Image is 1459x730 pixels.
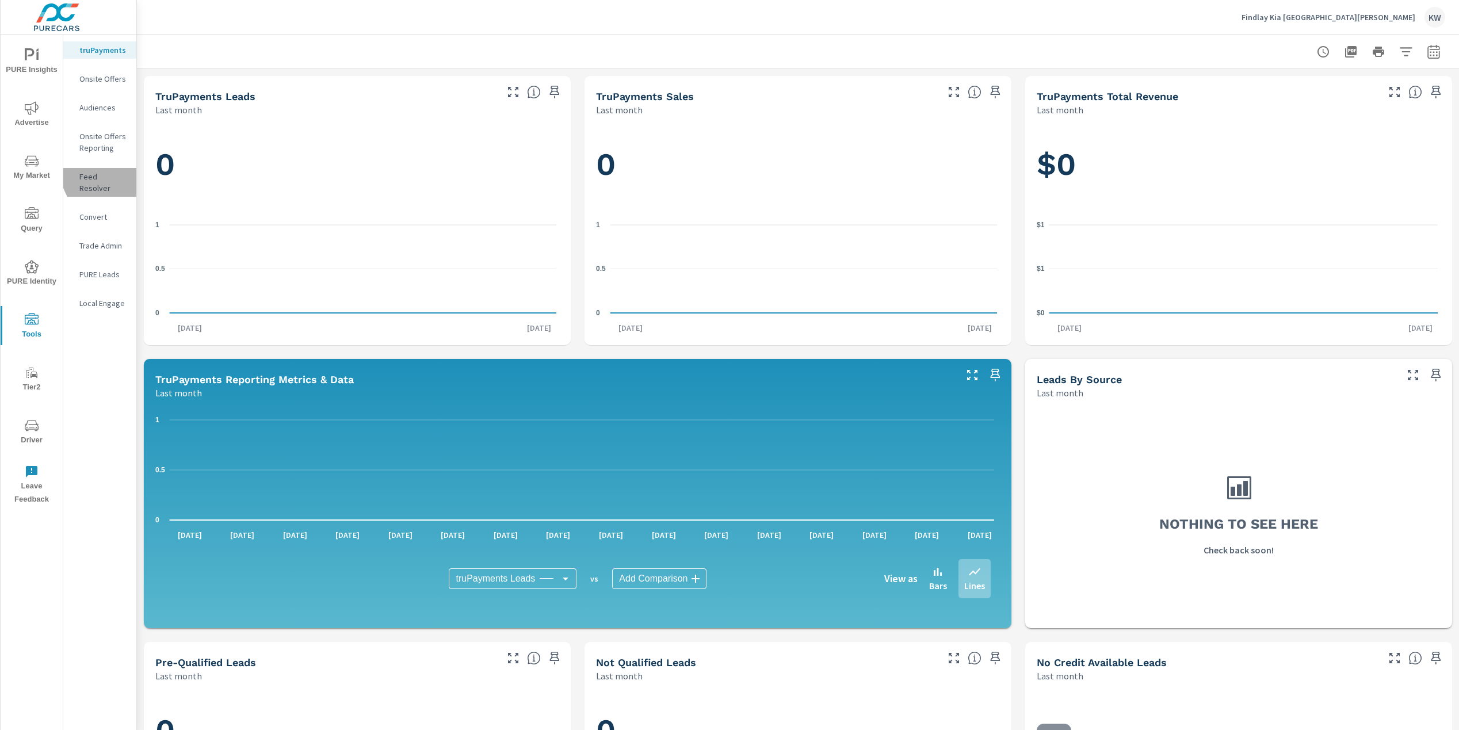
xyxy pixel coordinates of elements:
div: Trade Admin [63,237,136,254]
span: Number of sales matched to a truPayments lead. [Source: This data is sourced from the dealer's DM... [968,85,981,99]
div: truPayments [63,41,136,59]
span: Save this to your personalized report [1427,83,1445,101]
text: $0 [1037,309,1045,317]
h5: truPayments Total Revenue [1037,90,1178,102]
p: Onsite Offers Reporting [79,131,127,154]
p: [DATE] [433,529,473,541]
button: Select Date Range [1422,40,1445,63]
h1: 0 [596,145,1000,184]
h5: Leads By Source [1037,373,1122,385]
span: Advertise [4,101,59,129]
span: Save this to your personalized report [545,83,564,101]
span: Driver [4,419,59,447]
div: Convert [63,208,136,226]
p: Trade Admin [79,240,127,251]
button: "Export Report to PDF" [1339,40,1362,63]
span: A basic review has been done and has not approved the credit worthiness of the lead by the config... [968,651,981,665]
p: Last month [596,103,643,117]
p: Last month [155,103,202,117]
span: Total revenue from sales matched to a truPayments lead. [Source: This data is sourced from the de... [1408,85,1422,99]
p: Last month [596,669,643,683]
text: 0 [155,516,159,524]
div: Onsite Offers Reporting [63,128,136,156]
div: nav menu [1,35,63,511]
span: Save this to your personalized report [1427,366,1445,384]
p: Last month [155,386,202,400]
p: [DATE] [696,529,736,541]
span: PURE Identity [4,260,59,288]
h6: View as [884,573,918,584]
button: Make Fullscreen [1404,366,1422,384]
div: KW [1424,7,1445,28]
text: 0.5 [596,265,606,273]
span: Tier2 [4,366,59,394]
span: Save this to your personalized report [986,366,1005,384]
p: PURE Leads [79,269,127,280]
span: Save this to your personalized report [545,649,564,667]
h5: Pre-Qualified Leads [155,656,256,668]
p: [DATE] [1049,322,1090,334]
h1: 0 [155,145,559,184]
p: Feed Resolver [79,171,127,194]
span: My Market [4,154,59,182]
p: [DATE] [801,529,842,541]
div: truPayments Leads [449,568,576,589]
p: [DATE] [960,529,1000,541]
text: $1 [1037,221,1045,229]
div: Add Comparison [612,568,706,589]
p: vs [576,574,612,584]
p: Last month [1037,103,1083,117]
p: [DATE] [591,529,631,541]
p: Onsite Offers [79,73,127,85]
text: 0.5 [155,265,165,273]
text: $1 [1037,265,1045,273]
h5: Not Qualified Leads [596,656,696,668]
span: Query [4,207,59,235]
span: truPayments Leads [456,573,535,584]
button: Make Fullscreen [1385,649,1404,667]
span: The number of truPayments leads. [527,85,541,99]
div: Audiences [63,99,136,116]
h5: truPayments Reporting Metrics & Data [155,373,354,385]
p: [DATE] [907,529,947,541]
p: Last month [1037,669,1083,683]
button: Print Report [1367,40,1390,63]
span: Add Comparison [619,573,688,584]
p: Bars [929,579,947,593]
button: Make Fullscreen [945,649,963,667]
button: Make Fullscreen [945,83,963,101]
h5: truPayments Leads [155,90,255,102]
p: Last month [1037,386,1083,400]
button: Make Fullscreen [963,366,981,384]
text: 1 [596,221,600,229]
span: Tools [4,313,59,341]
p: [DATE] [222,529,262,541]
p: [DATE] [170,322,210,334]
span: Save this to your personalized report [1427,649,1445,667]
p: [DATE] [380,529,421,541]
button: Make Fullscreen [504,83,522,101]
p: [DATE] [610,322,651,334]
span: Save this to your personalized report [986,83,1005,101]
p: Local Engage [79,297,127,309]
p: [DATE] [749,529,789,541]
p: Findlay Kia [GEOGRAPHIC_DATA][PERSON_NAME] [1242,12,1415,22]
button: Make Fullscreen [1385,83,1404,101]
p: [DATE] [538,529,578,541]
h5: No Credit Available Leads [1037,656,1167,668]
text: 0 [596,309,600,317]
div: Feed Resolver [63,168,136,197]
span: A lead that has been submitted but has not gone through the credit application process. [1408,651,1422,665]
text: 1 [155,416,159,424]
span: PURE Insights [4,48,59,77]
p: [DATE] [275,529,315,541]
h5: truPayments Sales [596,90,694,102]
div: Onsite Offers [63,70,136,87]
p: [DATE] [327,529,368,541]
p: [DATE] [644,529,684,541]
span: Leave Feedback [4,465,59,506]
div: Local Engage [63,295,136,312]
h1: $0 [1037,145,1441,184]
text: 1 [155,221,159,229]
div: PURE Leads [63,266,136,283]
